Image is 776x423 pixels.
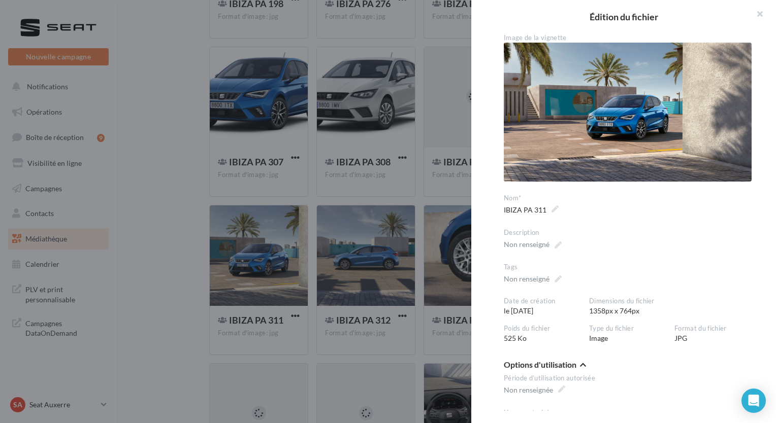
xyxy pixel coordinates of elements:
[488,12,760,21] h2: Édition du fichier
[504,374,752,383] div: Période d’utilisation autorisée
[504,297,581,306] div: Date de création
[504,33,752,43] div: Image de la vignette
[504,203,559,217] span: IBIZA PA 311
[504,360,586,372] button: Options d'utilisation
[504,237,562,252] span: Non renseigné
[504,263,752,272] div: Tags
[504,274,549,284] div: Non renseigné
[589,297,760,316] div: 1358px x 764px
[589,324,674,343] div: Image
[674,324,752,333] div: Format du fichier
[504,324,581,333] div: Poids du fichier
[504,297,589,316] div: le [DATE]
[504,228,752,237] div: Description
[504,408,752,417] div: Usage autorisé
[504,324,589,343] div: 525 Ko
[504,361,576,369] span: Options d'utilisation
[589,324,666,333] div: Type du fichier
[589,297,752,306] div: Dimensions du fichier
[674,324,760,343] div: JPG
[504,383,565,397] span: Non renseignée
[741,389,766,413] div: Open Intercom Messenger
[504,43,752,182] img: IBIZA PA 311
